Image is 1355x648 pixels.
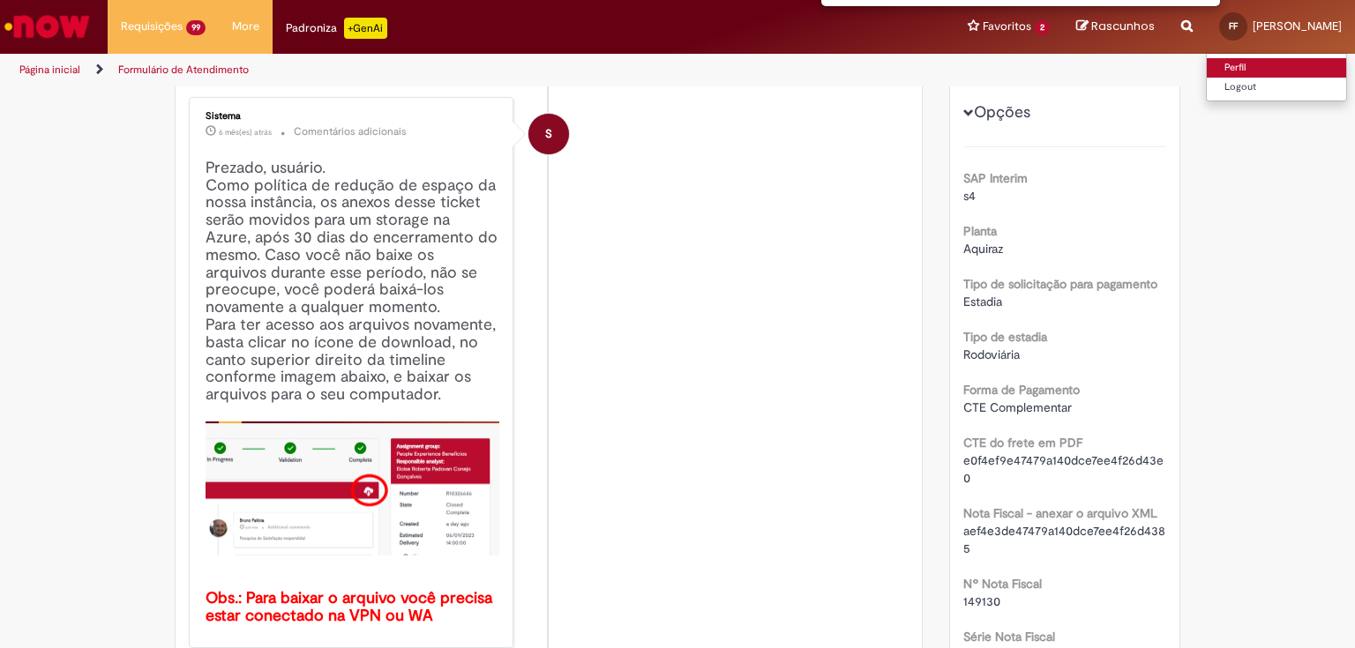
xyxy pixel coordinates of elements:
[232,18,259,35] span: More
[963,346,1020,362] span: Rodoviária
[528,114,569,154] div: System
[206,588,497,626] b: Obs.: Para baixar o arquivo você precisa estar conectado na VPN ou WA
[2,9,93,44] img: ServiceNow
[118,63,249,77] a: Formulário de Atendimento
[219,127,272,138] span: 6 mês(es) atrás
[963,593,1000,609] span: 149130
[1091,18,1155,34] span: Rascunhos
[963,629,1055,644] b: Série Nota Fiscal
[963,223,997,239] b: Planta
[963,170,1028,186] b: SAP Interim
[963,523,1165,556] span: aef4e3de47479a140dce7ee4f26d4385
[963,576,1042,592] b: Nº Nota Fiscal
[206,111,499,122] div: Sistema
[963,188,976,204] span: s4
[983,18,1031,35] span: Favoritos
[963,241,1003,257] span: Aquiraz
[963,399,1072,415] span: CTE Complementar
[963,452,1164,486] span: e0f4ef9e47479a140dce7ee4f26d43e0
[19,63,80,77] a: Página inicial
[963,382,1080,398] b: Forma de Pagamento
[963,435,1082,451] b: CTE do frete em PDF
[1253,19,1342,34] span: [PERSON_NAME]
[963,505,1157,521] b: Nota Fiscal - anexar o arquivo XML
[1076,19,1155,35] a: Rascunhos
[963,276,1157,292] b: Tipo de solicitação para pagamento
[1207,78,1346,97] a: Logout
[121,18,183,35] span: Requisições
[206,160,499,625] h4: Prezado, usuário. Como política de redução de espaço da nossa instância, os anexos desse ticket s...
[963,329,1047,345] b: Tipo de estadia
[1229,20,1238,32] span: FF
[1207,58,1346,78] a: Perfil
[545,113,552,155] span: S
[344,18,387,39] p: +GenAi
[286,18,387,39] div: Padroniza
[219,127,272,138] time: 22/03/2025 00:21:08
[1035,20,1050,35] span: 2
[294,124,407,139] small: Comentários adicionais
[186,20,206,35] span: 99
[206,421,499,555] img: x_mdbda_azure_blob.picture2.png
[13,54,890,86] ul: Trilhas de página
[963,294,1002,309] span: Estadia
